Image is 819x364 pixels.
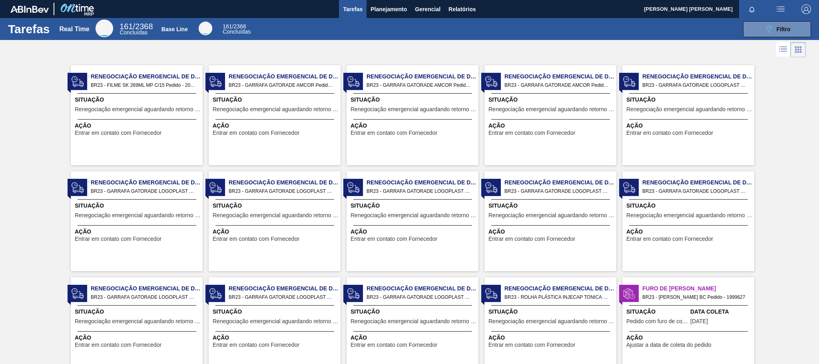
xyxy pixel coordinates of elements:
span: Ação [626,334,752,342]
img: status [72,288,84,300]
button: Filtro [743,21,811,37]
span: Entrar em contato com Fornecedor [488,236,575,242]
span: Entrar em contato com Fornecedor [213,236,299,242]
span: Entrar em contato com Fornecedor [213,342,299,348]
span: Entrar em contato com Fornecedor [75,236,161,242]
span: Situação [75,308,201,316]
span: BR23 - GARRAFA GATORADE LOGOPLAST Pedido - 2012825 [504,187,610,196]
span: Situação [351,308,476,316]
div: Real Time [96,20,113,37]
img: status [623,288,635,300]
span: Renegociação emergencial aguardando retorno Fornecedor [351,106,476,112]
button: Notificações [739,4,765,15]
span: Situação [488,308,614,316]
img: userActions [776,4,785,14]
span: Renegociação Emergencial de Data [504,284,616,293]
img: Logout [801,4,811,14]
img: status [485,76,497,88]
span: Situação [213,202,339,210]
span: Renegociação Emergencial de Data [504,178,616,187]
span: Situação [488,96,614,104]
span: 161 [223,23,232,30]
span: BR23 - GARRAFA GATORADE AMCOR Pedido - 2011106 [504,81,610,90]
span: Renegociação Emergencial de Data [229,178,341,187]
span: Renegociação Emergencial de Data [367,178,478,187]
span: Situação [75,202,201,210]
span: BR23 - GARRAFA GATORADE AMCOR Pedido - 2011100 [367,81,472,90]
span: Renegociação emergencial aguardando retorno Fornecedor [213,106,339,112]
span: Renegociação emergencial aguardando retorno Fornecedor [213,212,339,218]
span: Renegociação emergencial aguardando retorno Fornecedor [75,106,201,112]
span: Renegociação emergencial aguardando retorno Fornecedor [351,212,476,218]
span: Renegociação Emergencial de Data [642,72,754,81]
span: / 2368 [223,23,246,30]
span: Ação [626,228,752,236]
span: Ação [213,122,339,130]
span: Ação [351,122,476,130]
span: Ação [213,334,339,342]
span: Ação [626,122,752,130]
img: status [485,288,497,300]
img: status [209,288,221,300]
span: Furo de Coleta [642,284,754,293]
span: Situação [626,308,688,316]
span: Tarefas [343,4,363,14]
span: BR23 - GARRAFA GATORADE LOGOPLAST Pedido - 2011061 [642,187,748,196]
span: Renegociação emergencial aguardando retorno Fornecedor [488,212,614,218]
img: status [347,288,359,300]
span: Renegociação Emergencial de Data [91,284,203,293]
span: Renegociação emergencial aguardando retorno Fornecedor [488,106,614,112]
div: Real Time [120,23,153,35]
span: Gerencial [415,4,440,14]
span: Ação [488,334,614,342]
span: Renegociação emergencial aguardando retorno Fornecedor [213,318,339,324]
span: Entrar em contato com Fornecedor [488,342,575,348]
img: status [485,182,497,194]
span: Ação [75,334,201,342]
span: Entrar em contato com Fornecedor [75,130,161,136]
span: Entrar em contato com Fornecedor [626,236,713,242]
img: status [209,182,221,194]
span: BR23 - GARRAFA GATORADE AMCOR Pedido - 2011094 [229,81,334,90]
span: Planejamento [371,4,407,14]
div: Base Line [199,22,212,35]
span: Ação [351,228,476,236]
span: Renegociação emergencial aguardando retorno Fornecedor [626,212,752,218]
span: Renegociação emergencial aguardando retorno Fornecedor [351,318,476,324]
span: Situação [626,202,752,210]
span: BR23 - GARRAFA GATORADE LOGOPLAST Pedido - 2009508 [367,293,472,302]
span: BR23 - GARRAFA GATORADE LOGOPLAST Pedido - 2007295 [91,187,196,196]
span: Renegociação Emergencial de Data [91,72,203,81]
img: status [623,76,635,88]
h1: Tarefas [8,24,50,34]
span: Entrar em contato com Fornecedor [213,130,299,136]
span: Renegociação Emergencial de Data [91,178,203,187]
img: status [623,182,635,194]
span: BR23 - LACRE CHOPP BC Pedido - 1999627 [642,293,748,302]
img: status [72,76,84,88]
img: status [72,182,84,194]
span: Ação [488,228,614,236]
img: status [347,76,359,88]
span: Renegociação emergencial aguardando retorno Fornecedor [488,318,614,324]
div: Base Line [223,24,251,34]
span: Renegociação Emergencial de Data [504,72,616,81]
span: Renegociação Emergencial de Data [229,72,341,81]
span: Entrar em contato com Fornecedor [75,342,161,348]
span: Situação [213,308,339,316]
div: Visão em Cards [791,42,806,57]
span: / 2368 [120,22,153,31]
span: BR23 - GARRAFA GATORADE LOGOPLAST Pedido - 2008889 [229,293,334,302]
div: Visão em Lista [776,42,791,57]
span: BR23 - GARRAFA GATORADE LOGOPLAST Pedido - 2013807 [642,81,748,90]
span: Situação [351,202,476,210]
span: Renegociação Emergencial de Data [642,178,754,187]
span: Ajustar a data de coleta do pedido [626,342,711,348]
span: Ação [488,122,614,130]
span: Ação [213,228,339,236]
span: Concluídas [223,28,251,35]
span: Filtro [777,26,791,32]
div: Real Time [59,26,89,33]
span: Renegociação Emergencial de Data [367,284,478,293]
span: Entrar em contato com Fornecedor [626,130,713,136]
